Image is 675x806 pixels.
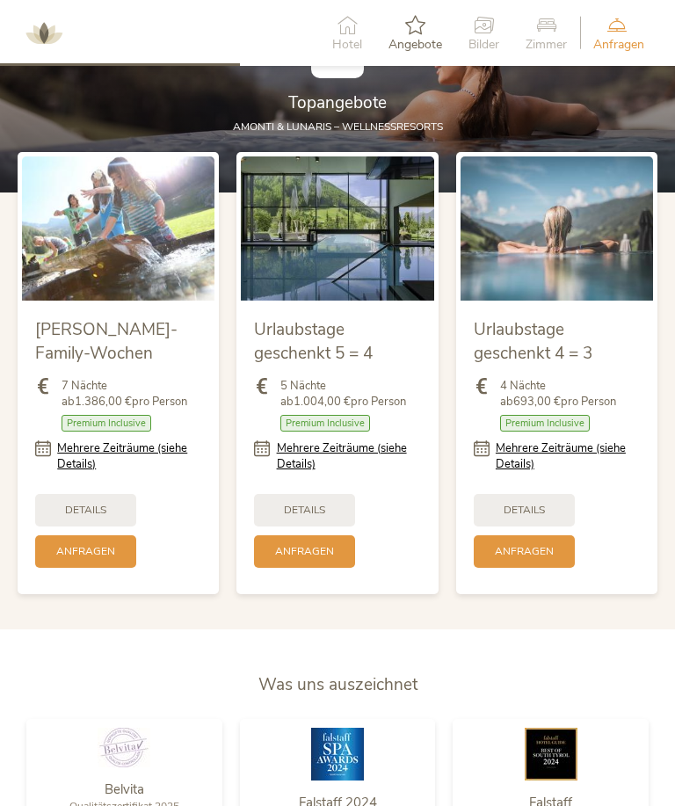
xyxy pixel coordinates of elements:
span: Premium Inclusive [62,415,151,432]
span: Anfragen [593,39,644,51]
a: Mehrere Zeiträume (siehe Details) [57,440,201,472]
span: 5 Nächte ab pro Person [280,378,406,410]
span: Details [284,503,325,518]
b: 1.004,00 € [294,394,351,410]
img: Urlaubstage geschenkt 5 = 4 [241,156,433,301]
img: Falstaff 2024 [311,728,364,781]
span: Urlaubstage geschenkt 5 = 4 [254,318,373,365]
img: Sommer-Family-Wochen [22,156,214,301]
span: Belvita [105,781,144,798]
span: Hotel [332,39,362,51]
span: Zimmer [526,39,567,51]
span: AMONTI & LUNARIS – Wellnessresorts [233,120,443,134]
span: [PERSON_NAME]-Family-Wochen [35,318,178,365]
span: Anfragen [495,544,554,559]
img: Falstaff [525,728,577,781]
span: Details [504,503,545,518]
a: Mehrere Zeiträume (siehe Details) [496,440,640,472]
span: Topangebote [288,91,387,114]
img: Belvita [98,728,150,767]
span: Details [65,503,106,518]
span: Premium Inclusive [500,415,590,432]
span: Premium Inclusive [280,415,370,432]
span: 4 Nächte ab pro Person [500,378,616,410]
span: Urlaubstage geschenkt 4 = 3 [474,318,592,365]
span: Anfragen [56,544,115,559]
a: Mehrere Zeiträume (siehe Details) [277,440,421,472]
b: 693,00 € [513,394,561,410]
span: Anfragen [275,544,334,559]
span: Angebote [388,39,442,51]
a: AMONTI & LUNARIS Wellnessresort [18,26,70,39]
img: Urlaubstage geschenkt 4 = 3 [461,156,653,301]
span: Bilder [468,39,499,51]
img: AMONTI & LUNARIS Wellnessresort [18,7,70,60]
b: 1.386,00 € [75,394,132,410]
span: 7 Nächte ab pro Person [62,378,187,410]
span: Was uns auszeichnet [258,673,417,696]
